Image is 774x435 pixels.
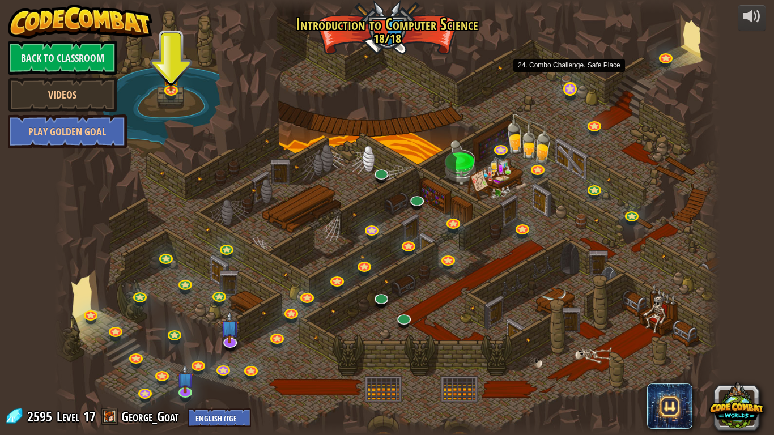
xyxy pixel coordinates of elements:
[8,41,117,75] a: Back to Classroom
[738,5,766,31] button: Adjust volume
[83,407,96,425] span: 17
[8,5,153,39] img: CodeCombat - Learn how to code by playing a game
[177,365,194,394] img: level-banner-unstarted-subscriber.png
[163,58,180,92] img: level-banner-multiplayer.png
[221,311,240,343] img: level-banner-unstarted-subscriber.png
[8,114,127,148] a: Play Golden Goal
[57,407,79,426] span: Level
[121,407,182,425] a: George_Goat
[27,407,56,425] span: 2595
[8,78,117,112] a: Videos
